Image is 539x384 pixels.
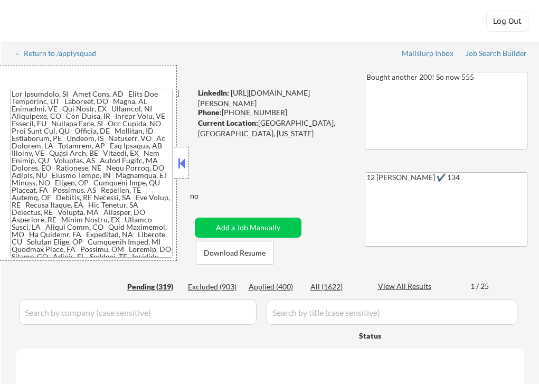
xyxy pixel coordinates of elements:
[466,50,527,57] div: Job Search Builder
[188,282,241,292] div: Excluded (903)
[198,107,347,118] div: [PHONE_NUMBER]
[196,241,274,265] button: Download Resume
[198,118,258,127] strong: Current Location:
[198,118,347,138] div: [GEOGRAPHIC_DATA], [GEOGRAPHIC_DATA], [US_STATE]
[402,49,455,60] a: Mailslurp Inbox
[195,218,301,238] button: Add a Job Manually
[267,299,517,325] input: Search by title (case sensitive)
[310,282,363,292] div: All (1622)
[359,326,450,345] div: Status
[15,49,106,60] a: ← Return to /applysquad
[486,11,528,32] button: Log Out
[249,282,301,292] div: Applied (400)
[15,50,106,57] div: ← Return to /applysquad
[19,299,257,325] input: Search by company (case sensitive)
[378,281,434,292] div: View All Results
[198,108,222,117] strong: Phone:
[127,282,180,292] div: Pending (319)
[402,50,455,57] div: Mailslurp Inbox
[198,88,310,108] a: [URL][DOMAIN_NAME][PERSON_NAME]
[470,281,495,292] div: 1 / 25
[466,49,527,60] a: Job Search Builder
[190,191,220,201] div: no
[198,88,229,97] strong: LinkedIn:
